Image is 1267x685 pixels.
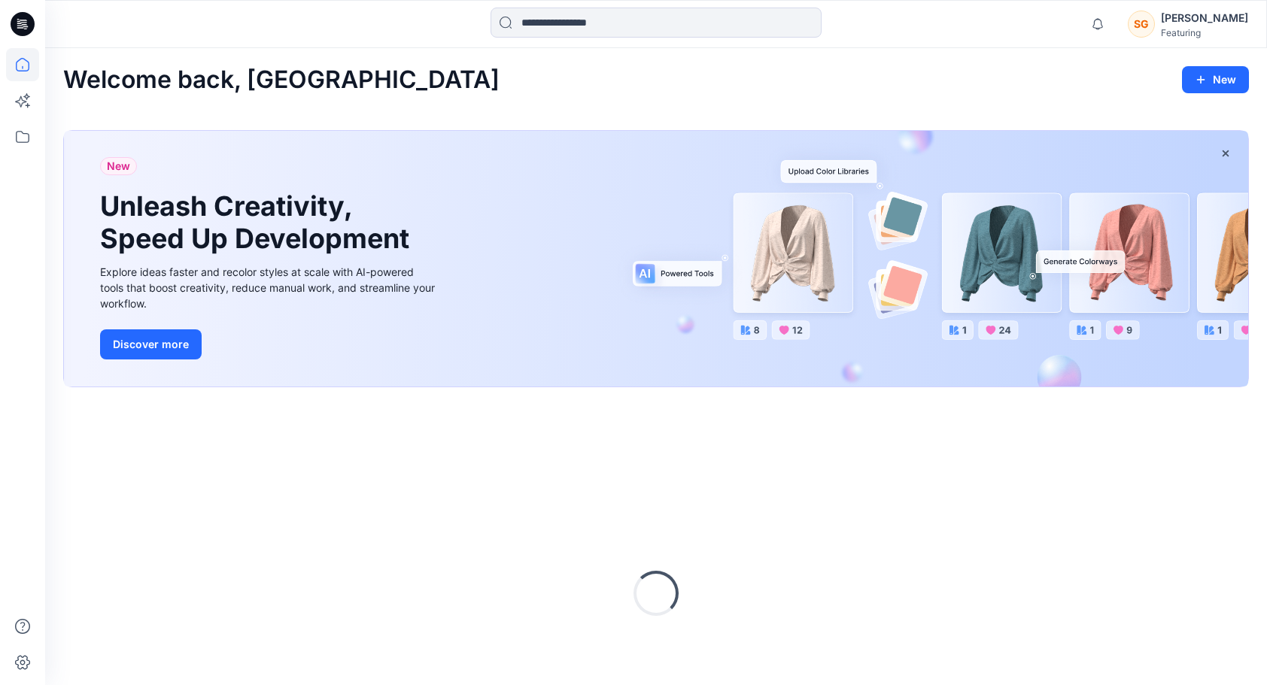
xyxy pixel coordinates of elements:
[1182,66,1249,93] button: New
[63,66,500,94] h2: Welcome back, [GEOGRAPHIC_DATA]
[100,190,416,255] h1: Unleash Creativity, Speed Up Development
[1161,9,1248,27] div: [PERSON_NAME]
[100,329,439,359] a: Discover more
[100,264,439,311] div: Explore ideas faster and recolor styles at scale with AI-powered tools that boost creativity, red...
[1161,27,1248,38] div: Featuring
[1128,11,1155,38] div: SG
[100,329,202,359] button: Discover more
[107,157,130,175] span: New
